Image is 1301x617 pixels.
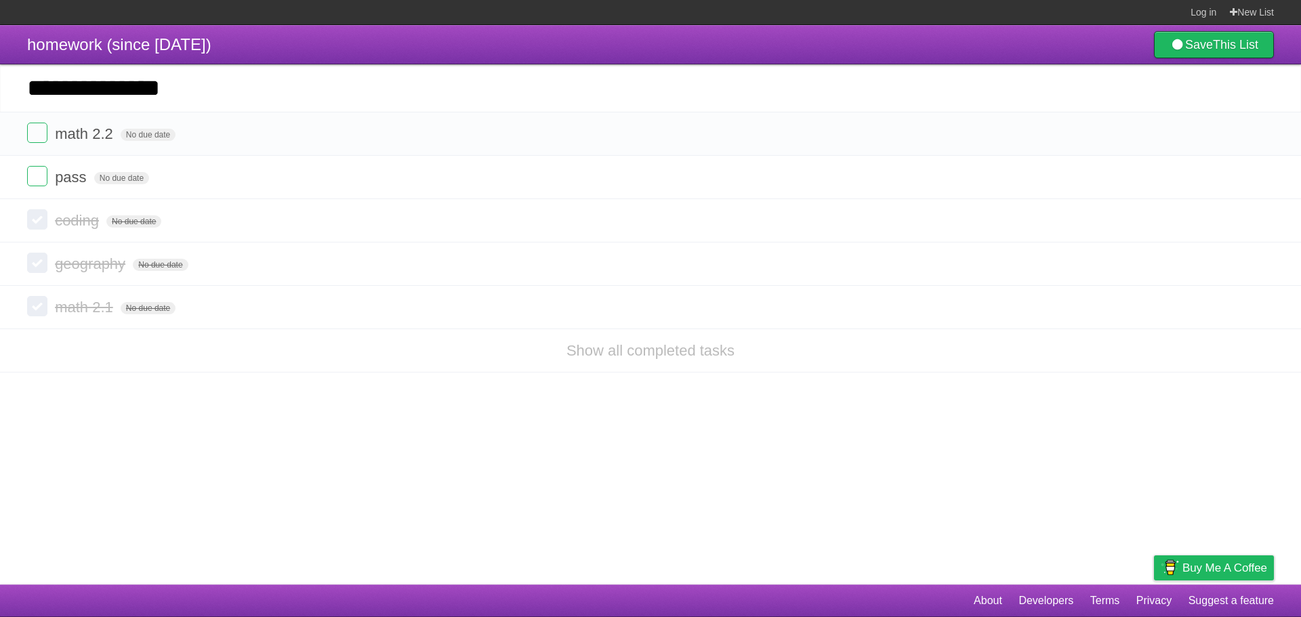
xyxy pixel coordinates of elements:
span: coding [55,212,102,229]
a: Show all completed tasks [566,342,735,359]
a: Terms [1090,588,1120,614]
img: Buy me a coffee [1161,556,1179,579]
span: No due date [94,172,149,184]
label: Done [27,296,47,316]
a: SaveThis List [1154,31,1274,58]
label: Done [27,123,47,143]
a: Buy me a coffee [1154,555,1274,580]
label: Done [27,209,47,230]
span: math 2.2 [55,125,117,142]
span: homework (since [DATE]) [27,35,211,54]
span: No due date [121,302,175,314]
span: No due date [121,129,175,141]
a: Developers [1018,588,1073,614]
b: This List [1213,38,1258,51]
a: Privacy [1136,588,1172,614]
span: geography [55,255,129,272]
a: Suggest a feature [1189,588,1274,614]
label: Done [27,166,47,186]
span: math 2.1 [55,299,117,316]
span: No due date [133,259,188,271]
a: About [974,588,1002,614]
label: Done [27,253,47,273]
span: No due date [106,215,161,228]
span: pass [55,169,89,186]
span: Buy me a coffee [1182,556,1267,580]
